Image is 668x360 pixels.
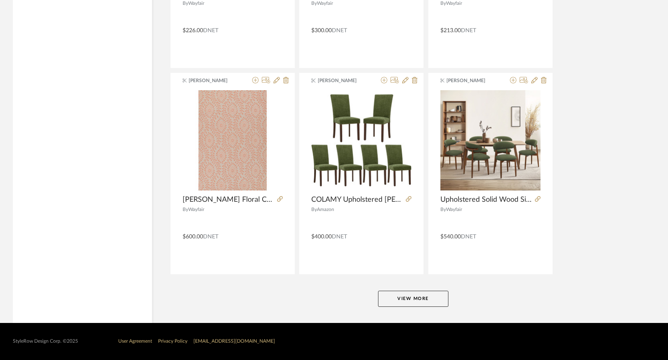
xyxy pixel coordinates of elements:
[311,94,411,186] img: COLAMY Upholstered Parsons Dining Chairs Set of 6, Fabric Dining Room Kitchen Side Chair with Nai...
[440,28,461,33] span: $213.00
[440,1,446,6] span: By
[311,90,411,191] div: 0
[461,28,476,33] span: DNET
[311,28,332,33] span: $300.00
[118,339,152,343] a: User Agreement
[378,291,448,307] button: View More
[193,339,275,343] a: [EMAIL_ADDRESS][DOMAIN_NAME]
[183,28,203,33] span: $226.00
[188,207,204,212] span: Wayfair
[446,1,462,6] span: Wayfair
[446,207,462,212] span: Wayfair
[440,90,541,190] img: Upholstered Solid Wood Side Chair Dining Chairs (Set of 6)
[318,77,368,84] span: [PERSON_NAME]
[183,234,203,240] span: $600.00
[446,77,497,84] span: [PERSON_NAME]
[440,234,461,240] span: $540.00
[203,234,218,240] span: DNET
[311,1,317,6] span: By
[203,28,218,33] span: DNET
[332,28,347,33] span: DNET
[189,77,239,84] span: [PERSON_NAME]
[440,207,446,212] span: By
[13,338,78,344] div: StyleRow Design Corp. ©2025
[317,1,333,6] span: Wayfair
[461,234,476,240] span: DNET
[440,195,532,204] span: Upholstered Solid Wood Side Chair Dining Chairs (Set of 6)
[332,234,347,240] span: DNET
[188,1,204,6] span: Wayfair
[183,207,188,212] span: By
[183,1,188,6] span: By
[311,234,332,240] span: $400.00
[183,90,283,190] img: Kasey Floral Coral/Beige Indoor / Outdoor Area Rug
[317,207,334,212] span: Amazon
[311,195,403,204] span: COLAMY Upholstered [PERSON_NAME] Dining Chairs Set of 6, Fabric Dining Room Kitchen Side Chair wi...
[158,339,187,343] a: Privacy Policy
[311,207,317,212] span: By
[183,195,274,204] span: [PERSON_NAME] Floral Coral/Beige Indoor / Outdoor Area Rug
